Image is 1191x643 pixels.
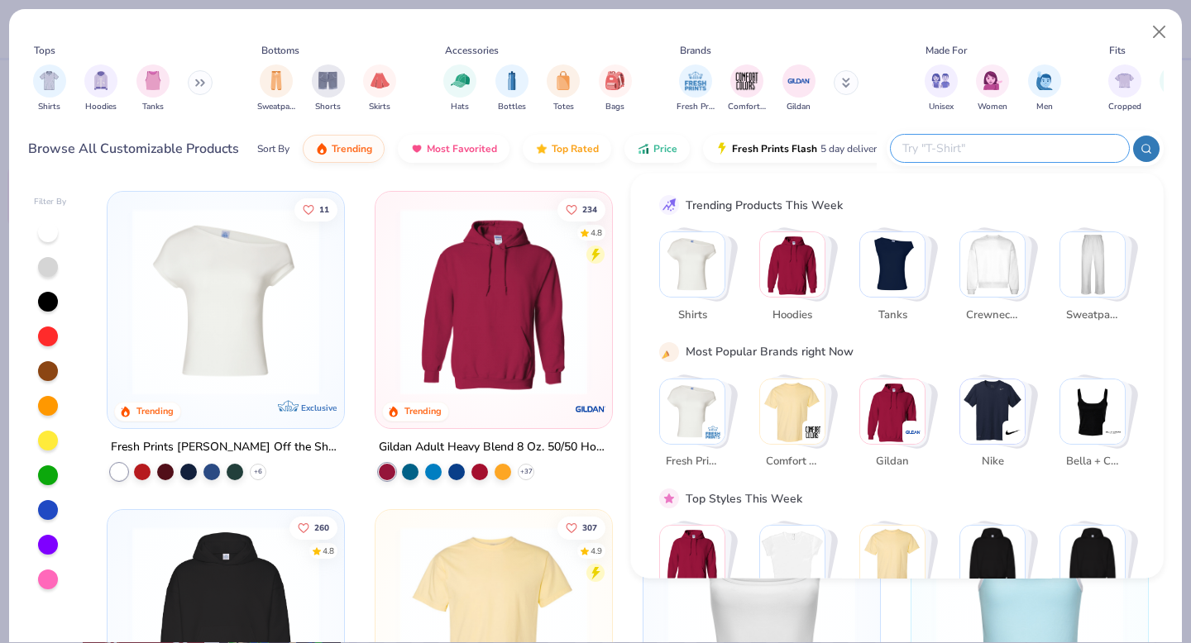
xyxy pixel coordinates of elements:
button: filter button [136,64,170,113]
button: filter button [1108,64,1141,113]
button: Stack Card Button Outdoorsy [959,525,1036,623]
img: Preppy [1060,526,1125,590]
div: Tops [34,43,55,58]
span: Exclusive [301,402,337,413]
span: Sweatpants [257,101,295,113]
button: Stack Card Button Hoodies [759,231,835,330]
button: Most Favorited [398,135,509,163]
span: Shirts [665,307,719,323]
span: Hoodies [765,307,819,323]
span: 307 [582,523,597,531]
img: pink_star.gif [662,491,677,506]
span: Gildan [865,454,919,470]
span: Men [1036,101,1053,113]
span: Women [978,101,1007,113]
div: filter for Bottles [495,64,529,113]
img: Women Image [983,71,1002,90]
div: Made For [926,43,967,58]
span: Gildan [787,101,811,113]
button: Stack Card Button Bella + Canvas [1059,378,1136,476]
img: Comfort Colors [805,423,821,440]
img: a164e800-7022-4571-a324-30c76f641635 [595,208,799,395]
img: Bottles Image [503,71,521,90]
img: Bella + Canvas [1105,423,1122,440]
span: Comfort Colors [728,101,766,113]
img: Bags Image [605,71,624,90]
button: Price [624,135,690,163]
button: filter button [495,64,529,113]
button: Stack Card Button Classic [659,525,735,623]
div: 4.8 [591,226,602,239]
button: Stack Card Button Sweatpants [1059,231,1136,330]
img: 01756b78-01f6-4cc6-8d8a-3c30c1a0c8ac [392,208,595,395]
button: Like [557,516,605,539]
button: Stack Card Button Comfort Colors [759,378,835,476]
div: filter for Tanks [136,64,170,113]
button: Like [295,198,338,221]
div: Brands [680,43,711,58]
div: filter for Shorts [312,64,345,113]
img: Hoodies [760,232,825,297]
img: Fresh Prints [705,423,721,440]
img: Tanks [860,232,925,297]
div: filter for Hats [443,64,476,113]
div: filter for Comfort Colors [728,64,766,113]
img: flash.gif [715,142,729,155]
span: Top Rated [552,142,599,155]
button: Stack Card Button Athleisure [859,525,935,623]
button: filter button [443,64,476,113]
button: Stack Card Button Nike [959,378,1036,476]
button: Close [1144,17,1175,48]
div: 4.8 [323,545,335,557]
span: Comfort Colors [765,454,819,470]
img: Nike [960,379,1025,443]
span: Totes [553,101,574,113]
button: filter button [33,64,66,113]
div: Fresh Prints [PERSON_NAME] Off the Shoulder Top [111,437,341,458]
button: filter button [84,64,117,113]
div: 4.9 [591,545,602,557]
img: trend_line.gif [662,198,677,212]
div: Filter By [34,196,67,208]
button: Trending [303,135,385,163]
span: Bags [605,101,624,113]
img: TopRated.gif [535,142,548,155]
button: Fresh Prints Flash5 day delivery [703,135,894,163]
span: Tanks [865,307,919,323]
img: Tanks Image [144,71,162,90]
span: Hoodies [85,101,117,113]
span: Trending [332,142,372,155]
div: filter for Hoodies [84,64,117,113]
img: a1c94bf0-cbc2-4c5c-96ec-cab3b8502a7f [124,208,328,395]
img: Bella + Canvas [1060,379,1125,443]
div: filter for Men [1028,64,1061,113]
div: filter for Fresh Prints [677,64,715,113]
span: Skirts [369,101,390,113]
img: Comfort Colors Image [734,69,759,93]
button: filter button [363,64,396,113]
span: Fresh Prints [665,454,719,470]
button: Top Rated [523,135,611,163]
div: Trending Products This Week [686,196,843,213]
img: Sweatpants [1060,232,1125,297]
button: filter button [925,64,958,113]
span: 234 [582,205,597,213]
span: Price [653,142,677,155]
div: Bottoms [261,43,299,58]
img: Comfort Colors [760,379,825,443]
div: filter for Shirts [33,64,66,113]
img: Nike [1005,423,1021,440]
span: Cropped [1108,101,1141,113]
img: Shirts Image [40,71,59,90]
img: Gildan [905,423,921,440]
button: filter button [599,64,632,113]
img: Athleisure [860,526,925,590]
span: Crewnecks [965,307,1019,323]
button: Stack Card Button Shirts [659,231,735,330]
span: Bella + Canvas [1065,454,1119,470]
span: Nike [965,454,1019,470]
img: Outdoorsy [960,526,1025,590]
div: Browse All Customizable Products [28,139,239,159]
img: Shirts [660,232,725,297]
span: Bottles [498,101,526,113]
